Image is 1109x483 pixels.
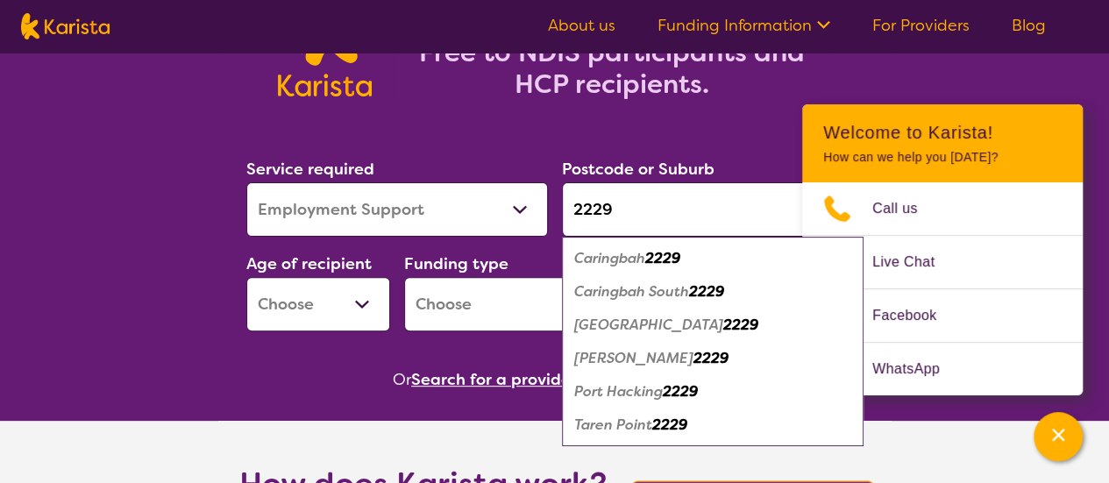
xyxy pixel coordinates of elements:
span: Facebook [872,302,957,329]
a: Blog [1012,15,1046,36]
a: Funding Information [658,15,830,36]
em: 2229 [723,316,758,334]
label: Funding type [404,253,508,274]
input: Type [562,182,864,237]
em: Taren Point [574,416,652,434]
em: Caringbah [574,249,645,267]
h2: Free to NDIS participants and HCP recipients. [393,37,831,100]
em: 2229 [645,249,680,267]
p: How can we help you [DATE]? [823,150,1062,165]
em: [GEOGRAPHIC_DATA] [574,316,723,334]
span: Or [393,366,411,393]
em: [PERSON_NAME] [574,349,693,367]
span: Live Chat [872,249,956,275]
label: Postcode or Suburb [562,159,714,180]
a: About us [548,15,615,36]
div: Taren Point 2229 [571,408,855,442]
button: Search for a provider to leave a review [411,366,716,393]
div: Channel Menu [802,104,1083,395]
button: Channel Menu [1034,412,1083,461]
div: Lilli Pilli 2229 [571,342,855,375]
em: 2229 [693,349,729,367]
label: Service required [246,159,374,180]
div: Dolans Bay 2229 [571,309,855,342]
em: 2229 [663,382,698,401]
div: Caringbah South 2229 [571,275,855,309]
div: Port Hacking 2229 [571,375,855,408]
span: WhatsApp [872,356,961,382]
label: Age of recipient [246,253,372,274]
em: 2229 [689,282,724,301]
em: 2229 [652,416,687,434]
span: Call us [872,195,939,222]
em: Port Hacking [574,382,663,401]
a: For Providers [872,15,970,36]
img: Karista logo [21,13,110,39]
h2: Welcome to Karista! [823,122,1062,143]
em: Caringbah South [574,282,689,301]
div: Caringbah 2229 [571,242,855,275]
a: Web link opens in a new tab. [802,343,1083,395]
ul: Choose channel [802,182,1083,395]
